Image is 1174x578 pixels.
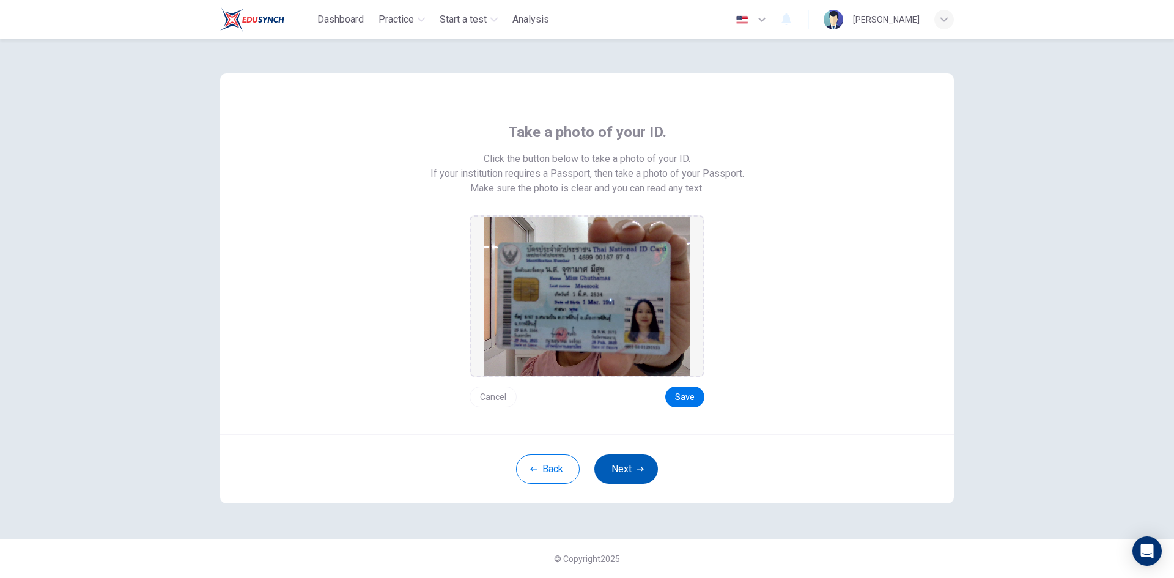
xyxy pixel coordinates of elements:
[734,15,750,24] img: en
[220,7,284,32] img: Train Test logo
[512,12,549,27] span: Analysis
[853,12,920,27] div: [PERSON_NAME]
[312,9,369,31] button: Dashboard
[554,554,620,564] span: © Copyright 2025
[470,387,517,407] button: Cancel
[317,12,364,27] span: Dashboard
[435,9,503,31] button: Start a test
[430,152,744,181] span: Click the button below to take a photo of your ID. If your institution requires a Passport, then ...
[484,217,690,376] img: preview screemshot
[378,12,414,27] span: Practice
[594,454,658,484] button: Next
[470,181,704,196] span: Make sure the photo is clear and you can read any text.
[665,387,704,407] button: Save
[508,9,554,31] button: Analysis
[516,454,580,484] button: Back
[440,12,487,27] span: Start a test
[508,122,666,142] span: Take a photo of your ID.
[374,9,430,31] button: Practice
[220,7,312,32] a: Train Test logo
[1132,536,1162,566] div: Open Intercom Messenger
[824,10,843,29] img: Profile picture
